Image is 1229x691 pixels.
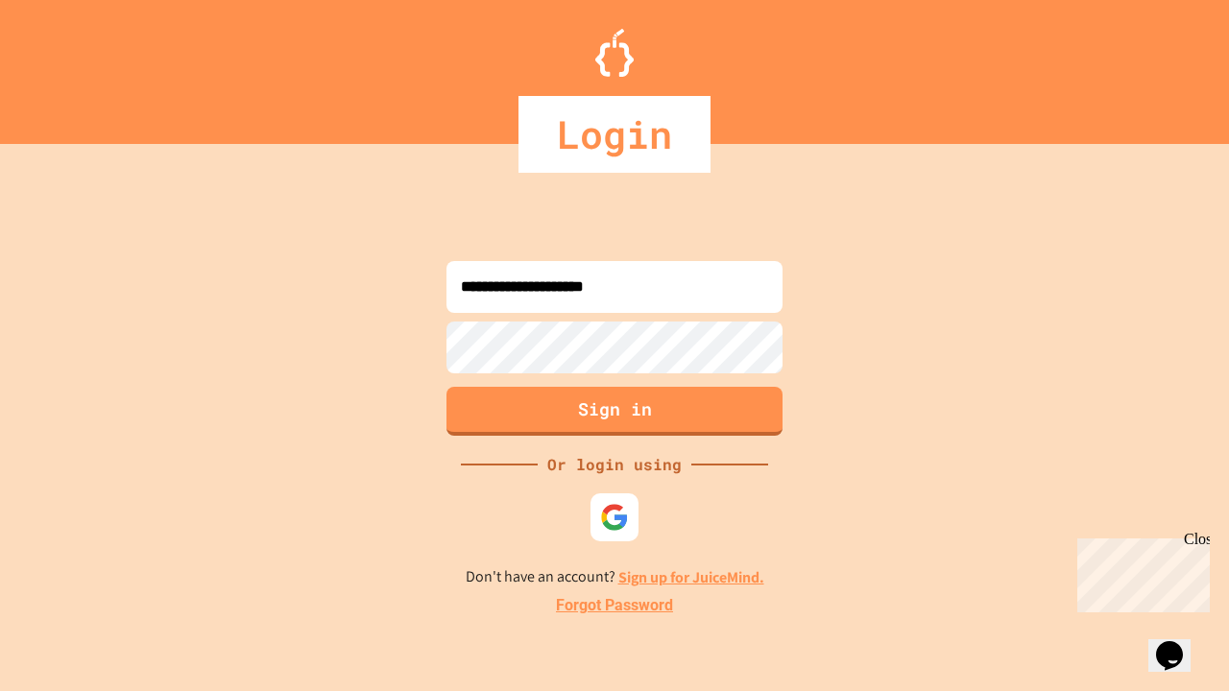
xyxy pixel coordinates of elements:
div: Chat with us now!Close [8,8,133,122]
button: Sign in [446,387,783,436]
p: Don't have an account? [466,565,764,589]
div: Or login using [538,453,691,476]
a: Forgot Password [556,594,673,617]
a: Sign up for JuiceMind. [618,567,764,587]
img: Logo.svg [595,29,634,77]
iframe: chat widget [1070,531,1210,612]
div: Login [518,96,711,173]
iframe: chat widget [1148,614,1210,672]
img: google-icon.svg [600,503,629,532]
